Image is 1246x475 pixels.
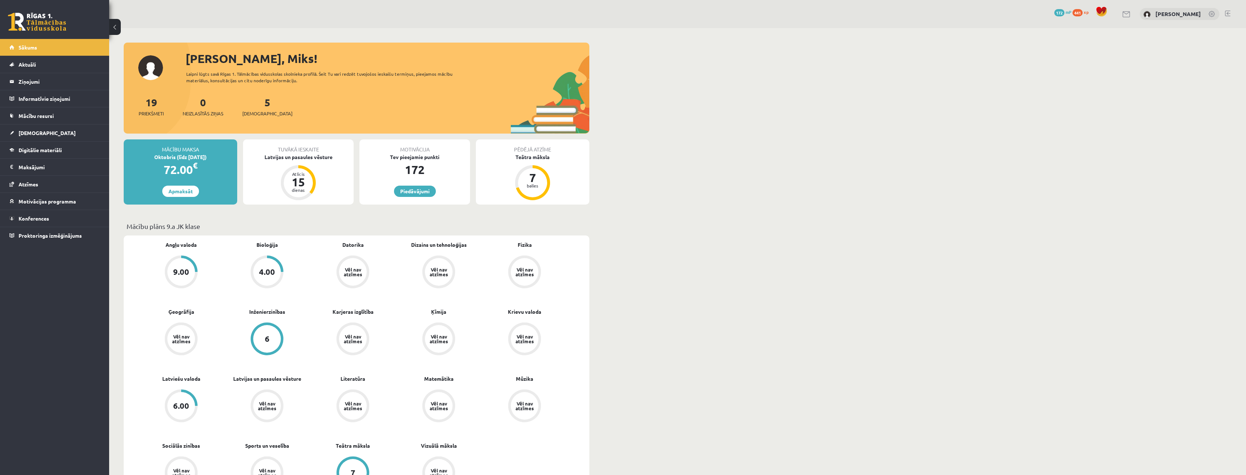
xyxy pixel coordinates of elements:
[233,375,301,383] a: Latvijas un pasaules vēsture
[249,308,285,316] a: Inženierzinības
[9,227,100,244] a: Proktoringa izmēģinājums
[19,130,76,136] span: [DEMOGRAPHIC_DATA]
[522,183,544,188] div: balles
[424,375,454,383] a: Matemātika
[342,241,364,249] a: Datorika
[162,375,200,383] a: Latviešu valoda
[183,96,223,117] a: 0Neizlasītās ziņas
[124,139,237,153] div: Mācību maksa
[411,241,467,249] a: Dizains un tehnoloģijas
[19,44,37,51] span: Sākums
[476,153,589,201] a: Teātra māksla 7 balles
[514,267,535,277] div: Vēl nav atzīmes
[9,176,100,193] a: Atzīmes
[8,13,66,31] a: Rīgas 1. Tālmācības vidusskola
[482,322,568,357] a: Vēl nav atzīmes
[9,210,100,227] a: Konferences
[171,334,191,344] div: Vēl nav atzīmes
[224,256,310,290] a: 4.00
[138,256,224,290] a: 9.00
[310,389,396,424] a: Vēl nav atzīmes
[162,186,199,197] a: Apmaksāt
[336,442,370,450] a: Teātra māksla
[124,153,237,161] div: Oktobris (līdz [DATE])
[9,90,100,107] a: Informatīvie ziņojumi
[224,322,310,357] a: 6
[287,172,309,176] div: Atlicis
[514,334,535,344] div: Vēl nav atzīmes
[19,181,38,187] span: Atzīmes
[257,401,277,411] div: Vēl nav atzīmes
[19,159,100,175] legend: Maksājumi
[19,112,54,119] span: Mācību resursi
[1072,9,1083,16] span: 441
[19,215,49,222] span: Konferences
[124,161,237,178] div: 72.00
[287,176,309,188] div: 15
[1084,9,1088,15] span: xp
[162,442,200,450] a: Sociālās zinības
[19,198,76,205] span: Motivācijas programma
[429,267,449,277] div: Vēl nav atzīmes
[522,172,544,183] div: 7
[183,110,223,117] span: Neizlasītās ziņas
[186,50,589,67] div: [PERSON_NAME], Miks!
[508,308,541,316] a: Krievu valoda
[139,110,164,117] span: Priekšmeti
[19,73,100,90] legend: Ziņojumi
[343,267,363,277] div: Vēl nav atzīmes
[1054,9,1071,15] a: 172 mP
[431,308,446,316] a: Ķīmija
[476,153,589,161] div: Teātra māksla
[310,322,396,357] a: Vēl nav atzīmes
[243,153,354,201] a: Latvijas un pasaules vēsture Atlicis 15 dienas
[256,241,278,249] a: Bioloģija
[166,241,197,249] a: Angļu valoda
[245,442,289,450] a: Sports un veselība
[186,71,466,84] div: Laipni lūgts savā Rīgas 1. Tālmācības vidusskolas skolnieka profilā. Šeit Tu vari redzēt tuvojošo...
[9,193,100,210] a: Motivācijas programma
[1066,9,1071,15] span: mP
[343,334,363,344] div: Vēl nav atzīmes
[429,334,449,344] div: Vēl nav atzīmes
[482,389,568,424] a: Vēl nav atzīmes
[359,161,470,178] div: 172
[359,139,470,153] div: Motivācija
[9,39,100,56] a: Sākums
[476,139,589,153] div: Pēdējā atzīme
[518,241,532,249] a: Fizika
[259,268,275,276] div: 4.00
[19,147,62,153] span: Digitālie materiāli
[9,142,100,158] a: Digitālie materiāli
[359,153,470,161] div: Tev pieejamie punkti
[396,322,482,357] a: Vēl nav atzīmes
[243,139,354,153] div: Tuvākā ieskaite
[1143,11,1151,18] img: Miks Bubis
[19,61,36,68] span: Aktuāli
[396,389,482,424] a: Vēl nav atzīmes
[242,110,292,117] span: [DEMOGRAPHIC_DATA]
[9,159,100,175] a: Maksājumi
[333,308,374,316] a: Karjeras izglītība
[9,56,100,73] a: Aktuāli
[514,401,535,411] div: Vēl nav atzīmes
[19,90,100,107] legend: Informatīvie ziņojumi
[343,401,363,411] div: Vēl nav atzīmes
[19,232,82,239] span: Proktoringa izmēģinājums
[243,153,354,161] div: Latvijas un pasaules vēsture
[173,268,189,276] div: 9.00
[168,308,194,316] a: Ģeogrāfija
[394,186,436,197] a: Piedāvājumi
[9,124,100,141] a: [DEMOGRAPHIC_DATA]
[9,107,100,124] a: Mācību resursi
[421,442,457,450] a: Vizuālā māksla
[224,389,310,424] a: Vēl nav atzīmes
[1155,10,1201,17] a: [PERSON_NAME]
[138,322,224,357] a: Vēl nav atzīmes
[139,96,164,117] a: 19Priekšmeti
[138,389,224,424] a: 6.00
[287,188,309,192] div: dienas
[265,335,270,343] div: 6
[1054,9,1064,16] span: 172
[341,375,365,383] a: Literatūra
